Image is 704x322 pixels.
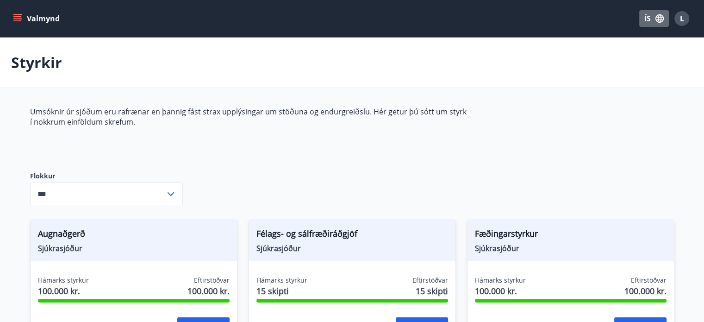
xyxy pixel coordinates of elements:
[256,227,448,243] span: Félags- og sálfræðiráðgjöf
[624,285,667,297] span: 100.000 kr.
[256,276,307,285] span: Hámarks styrkur
[11,52,62,73] p: Styrkir
[11,10,63,27] button: menu
[475,243,667,253] span: Sjúkrasjóður
[412,276,448,285] span: Eftirstöðvar
[475,285,526,297] span: 100.000 kr.
[639,10,669,27] button: ÍS
[475,276,526,285] span: Hámarks styrkur
[671,7,693,30] button: L
[256,285,307,297] span: 15 skipti
[38,285,89,297] span: 100.000 kr.
[187,285,230,297] span: 100.000 kr.
[680,13,684,24] span: L
[475,227,667,243] span: Fæðingarstyrkur
[38,243,230,253] span: Sjúkrasjóður
[30,107,467,127] p: Umsóknir úr sjóðum eru rafrænar en þannig fást strax upplýsingar um stöðuna og endurgreiðslu. Hér...
[38,276,89,285] span: Hámarks styrkur
[631,276,667,285] span: Eftirstöðvar
[194,276,230,285] span: Eftirstöðvar
[30,171,183,181] label: Flokkur
[416,285,448,297] span: 15 skipti
[38,227,230,243] span: Augnaðgerð
[256,243,448,253] span: Sjúkrasjóður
